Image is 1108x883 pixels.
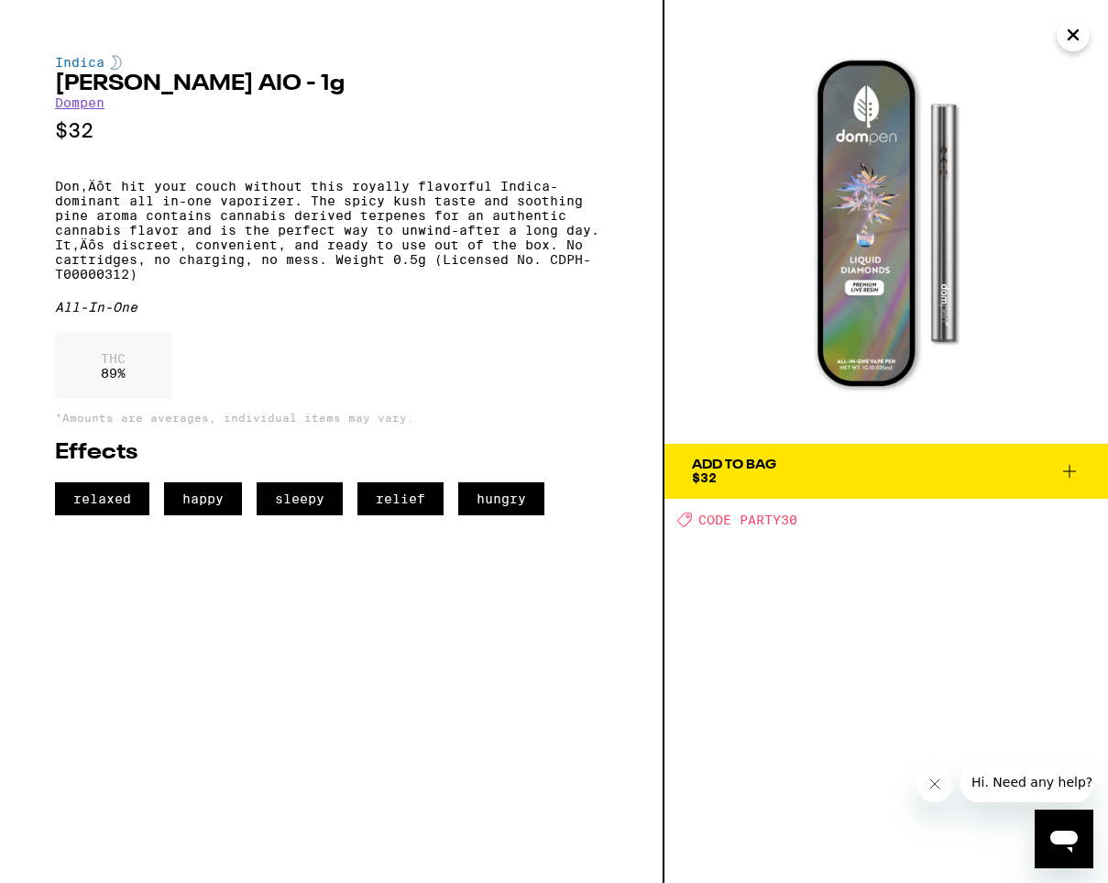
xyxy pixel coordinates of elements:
[1057,18,1090,51] button: Close
[55,333,171,399] div: 89 %
[357,482,444,515] span: relief
[960,762,1093,802] iframe: Message from company
[692,458,776,471] div: Add To Bag
[55,442,608,464] h2: Effects
[916,766,953,802] iframe: Close message
[101,351,126,366] p: THC
[55,412,608,424] p: *Amounts are averages, individual items may vary.
[55,482,149,515] span: relaxed
[55,73,608,95] h2: [PERSON_NAME] AIO - 1g
[55,119,608,142] p: $32
[698,513,797,527] span: CODE PARTY30
[55,300,608,315] div: All-In-One
[257,482,343,515] span: sleepy
[664,444,1108,499] button: Add To Bag$32
[458,482,544,515] span: hungry
[111,55,122,70] img: indicaColor.svg
[1035,810,1093,868] iframe: Button to launch messaging window
[55,179,608,281] p: Don‚Äôt hit your couch without this royally flavorful Indica-dominant all in-one vaporizer. The s...
[55,55,608,70] div: Indica
[164,482,242,515] span: happy
[692,470,717,485] span: $32
[55,95,104,110] a: Dompen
